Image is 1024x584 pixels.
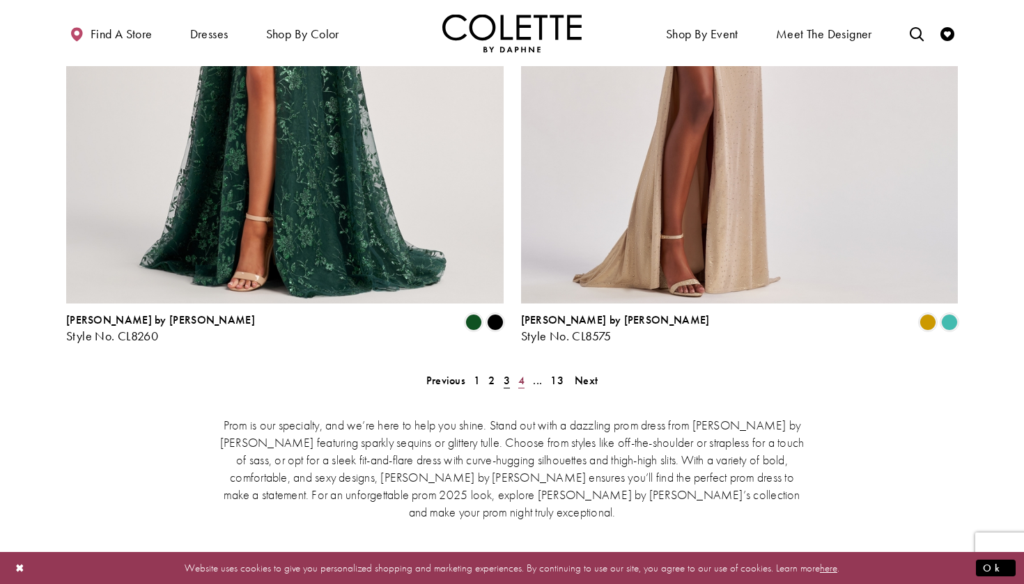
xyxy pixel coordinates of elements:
span: Shop by color [263,14,343,52]
span: Style No. CL8575 [521,328,612,344]
a: Prev Page [422,370,470,390]
span: 3 [504,373,510,388]
a: Next Page [571,370,602,390]
a: 2 [484,370,499,390]
a: Toggle search [906,14,927,52]
a: Meet the designer [773,14,876,52]
div: Colette by Daphne Style No. CL8260 [66,314,255,343]
span: Style No. CL8260 [66,328,158,344]
span: Previous [426,373,465,388]
span: 1 [474,373,480,388]
a: 4 [514,370,529,390]
span: Find a store [91,27,153,41]
span: [PERSON_NAME] by [PERSON_NAME] [66,313,255,327]
span: ... [533,373,542,388]
span: Meet the designer [776,27,872,41]
span: Shop By Event [666,27,738,41]
p: Prom is our specialty, and we’re here to help you shine. Stand out with a dazzling prom dress fro... [216,416,808,521]
a: here [820,560,837,574]
span: Dresses [187,14,232,52]
a: Visit Home Page [442,14,582,52]
span: 2 [488,373,495,388]
span: 13 [550,373,564,388]
span: Current page [499,370,514,390]
a: 13 [546,370,568,390]
span: Dresses [190,27,228,41]
i: Evergreen [465,314,482,331]
span: Shop by color [266,27,339,41]
i: Black [487,314,504,331]
span: Shop By Event [662,14,742,52]
a: Check Wishlist [937,14,958,52]
button: Submit Dialog [976,559,1016,576]
i: Turquoise [941,314,958,331]
div: Colette by Daphne Style No. CL8575 [521,314,710,343]
span: 4 [518,373,525,388]
i: Gold [920,314,936,331]
button: Close Dialog [8,555,32,580]
a: ... [529,370,546,390]
a: Find a store [66,14,155,52]
span: [PERSON_NAME] by [PERSON_NAME] [521,313,710,327]
span: Next [575,373,598,388]
a: 1 [470,370,484,390]
img: Colette by Daphne [442,14,582,52]
p: Website uses cookies to give you personalized shopping and marketing experiences. By continuing t... [100,558,924,577]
